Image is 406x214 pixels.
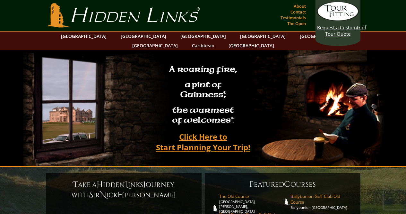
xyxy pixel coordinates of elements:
h2: A roaring fire, a pint of Guinness , the warmest of welcomes™. [165,61,241,129]
a: Testimonials [279,13,307,22]
span: F [249,179,254,190]
a: Contact [289,7,307,16]
a: Ballybunion Golf Club Old CourseBallybunion [GEOGRAPHIC_DATA] [290,193,354,210]
a: [GEOGRAPHIC_DATA] [297,32,349,41]
span: S [89,190,93,200]
span: Request a Custom [317,24,357,31]
h6: eatured ourses [211,179,354,190]
a: About [292,2,307,11]
a: [GEOGRAPHIC_DATA] [177,32,229,41]
span: T [73,180,78,190]
a: [GEOGRAPHIC_DATA] [117,32,169,41]
span: Ballybunion Golf Club Old Course [290,193,354,205]
a: [GEOGRAPHIC_DATA] [129,41,181,50]
a: Request a CustomGolf Tour Quote [317,2,359,37]
a: Click Here toStart Planning Your Trip! [150,129,257,155]
a: [GEOGRAPHIC_DATA] [237,32,289,41]
span: The Old Course [219,193,283,199]
span: J [143,180,146,190]
span: C [284,179,290,190]
span: N [100,190,106,200]
h6: ake a idden inks ourney with ir ick [PERSON_NAME] [52,180,195,200]
a: The Open [286,19,307,28]
a: [GEOGRAPHIC_DATA] [225,41,277,50]
span: L [125,180,128,190]
a: [GEOGRAPHIC_DATA] [58,32,110,41]
a: Caribbean [189,41,218,50]
span: F [117,190,122,200]
span: H [97,180,103,190]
